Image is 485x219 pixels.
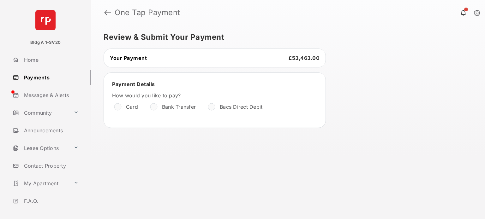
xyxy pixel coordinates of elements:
label: Bank Transfer [162,104,196,110]
a: Payments [10,70,91,85]
label: How would you like to pay? [112,92,302,99]
a: Announcements [10,123,91,138]
span: £53,463.00 [289,55,320,61]
strong: One Tap Payment [115,9,180,16]
p: Bldg A 1-SV20 [30,39,61,46]
a: Home [10,52,91,67]
a: F.A.Q. [10,193,91,209]
img: svg+xml;base64,PHN2ZyB4bWxucz0iaHR0cDovL3d3dy53My5vcmcvMjAwMC9zdmciIHdpZHRoPSI2NCIgaGVpZ2h0PSI2NC... [35,10,56,30]
a: Community [10,105,71,120]
label: Bacs Direct Debit [220,104,262,110]
a: Lease Options [10,141,71,156]
h5: Review & Submit Your Payment [104,33,467,41]
span: Payment Details [112,81,155,87]
span: Your Payment [110,55,147,61]
a: Messages & Alerts [10,88,91,103]
label: Card [126,104,138,110]
a: Contact Property [10,158,91,173]
a: My Apartment [10,176,71,191]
